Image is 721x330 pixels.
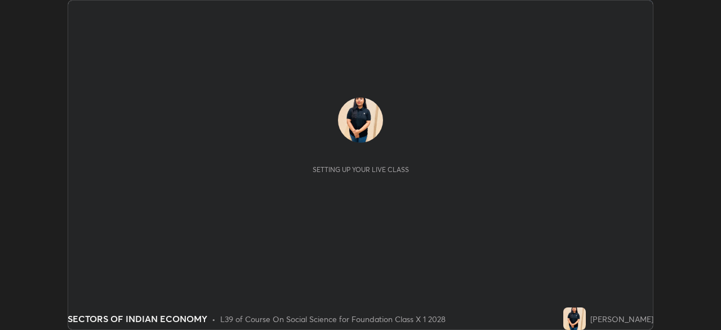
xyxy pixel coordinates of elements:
div: [PERSON_NAME] [590,313,653,325]
img: bbd3bd8bf572496c8f7f5a74959ef61e.jpg [563,307,586,330]
div: SECTORS OF INDIAN ECONOMY [68,312,207,325]
div: L39 of Course On Social Science for Foundation Class X 1 2028 [220,313,446,325]
img: bbd3bd8bf572496c8f7f5a74959ef61e.jpg [338,98,383,143]
div: • [212,313,216,325]
div: Setting up your live class [313,165,409,174]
